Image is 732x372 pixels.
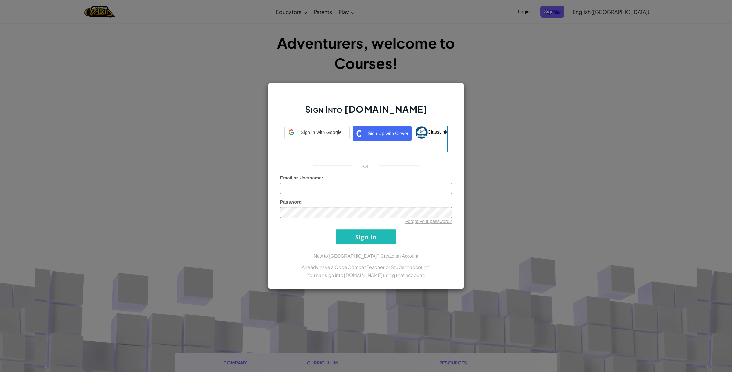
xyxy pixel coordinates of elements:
span: Sign in with Google [297,129,345,136]
p: You can sign into [DOMAIN_NAME] using that account. [280,271,452,279]
a: Sign in with Google [284,126,350,152]
p: Already have a CodeCombat Teacher or Student account? [280,263,452,271]
span: Email or Username [280,175,322,180]
p: or [363,162,369,170]
label: : [280,175,323,181]
input: Sign In [336,229,396,244]
img: classlink-logo-small.png [415,126,428,139]
span: Password [280,199,302,205]
a: New to [GEOGRAPHIC_DATA]? Create an Account [314,253,418,259]
h2: Sign Into [DOMAIN_NAME] [280,103,452,122]
a: Forgot your password? [405,219,452,224]
span: ClassLink [428,129,448,135]
iframe: Sign in with Google Button [281,138,353,153]
div: Sign in with Google [284,126,350,139]
img: clever_sso_button@2x.png [353,126,412,141]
